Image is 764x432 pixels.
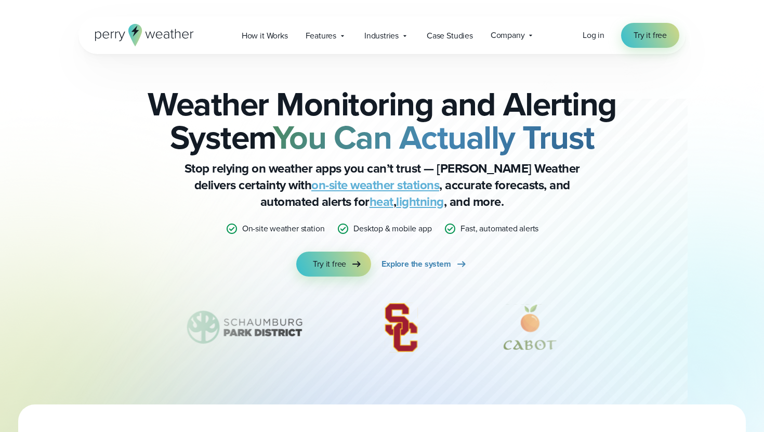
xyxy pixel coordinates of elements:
[172,302,319,354] div: 8 of 12
[491,29,525,42] span: Company
[130,302,634,359] div: slideshow
[233,25,297,46] a: How it Works
[370,192,393,211] a: heat
[381,258,451,270] span: Explore the system
[364,30,399,42] span: Industries
[418,25,482,46] a: Case Studies
[460,222,538,235] p: Fast, automated alerts
[628,302,696,354] div: 11 of 12
[427,30,473,42] span: Case Studies
[483,302,578,354] img: Cabot-Citrus-Farms.svg
[242,30,288,42] span: How it Works
[130,87,634,154] h2: Weather Monitoring and Alerting System
[306,30,336,42] span: Features
[313,258,346,270] span: Try it free
[483,302,578,354] div: 10 of 12
[174,160,590,210] p: Stop relying on weather apps you can’t trust — [PERSON_NAME] Weather delivers certainty with , ac...
[583,29,604,42] a: Log in
[369,302,433,354] div: 9 of 12
[621,23,679,48] a: Try it free
[353,222,431,235] p: Desktop & mobile app
[311,176,439,194] a: on-site weather stations
[242,222,325,235] p: On-site weather station
[628,302,696,354] img: Holder.svg
[634,29,667,42] span: Try it free
[583,29,604,41] span: Log in
[273,113,595,162] strong: You Can Actually Trust
[396,192,444,211] a: lightning
[296,252,371,277] a: Try it free
[172,302,319,354] img: Schaumburg-Park-District-1.svg
[369,302,433,354] img: University-of-Southern-California-USC.svg
[381,252,468,277] a: Explore the system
